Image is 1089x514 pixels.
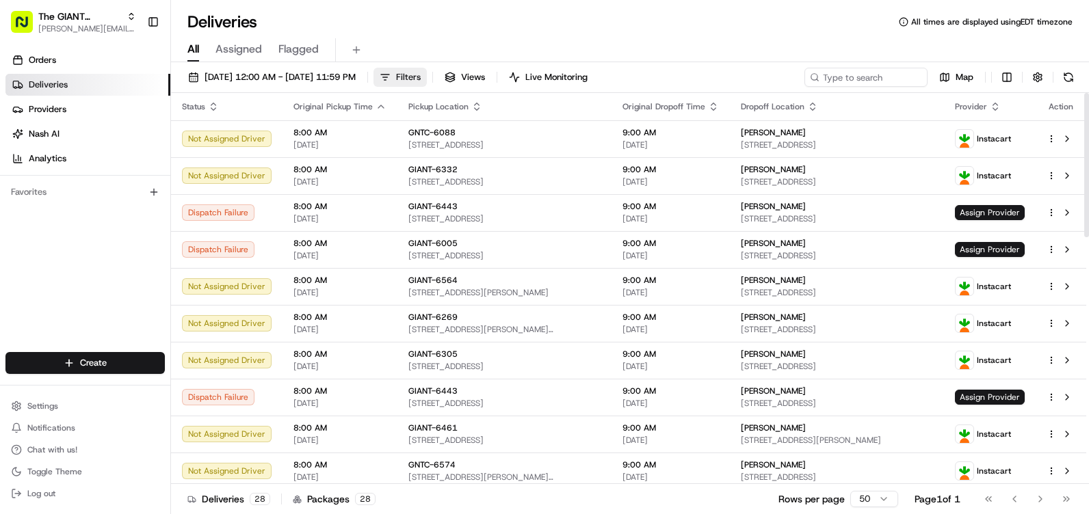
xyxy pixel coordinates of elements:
h1: Deliveries [187,11,257,33]
button: Chat with us! [5,440,165,459]
span: [DATE] [293,398,386,409]
span: 9:00 AM [622,275,719,286]
span: 8:00 AM [293,312,386,323]
a: Analytics [5,148,170,170]
span: [DATE] [622,287,719,298]
span: 9:00 AM [622,127,719,138]
a: 📗Knowledge Base [8,193,110,217]
span: Analytics [29,152,66,165]
span: [STREET_ADDRESS][PERSON_NAME] [408,287,601,298]
span: 8:00 AM [293,275,386,286]
div: Packages [293,492,376,506]
a: Providers [5,98,170,120]
span: [STREET_ADDRESS] [741,139,933,150]
button: Live Monitoring [503,68,594,87]
img: profile_instacart_ahold_partner.png [956,462,973,480]
span: [DATE] [293,250,386,261]
span: [DATE] [293,139,386,150]
span: [DATE] [293,361,386,372]
span: [DATE] [293,213,386,224]
span: Chat with us! [27,444,77,455]
img: profile_instacart_ahold_partner.png [956,425,973,443]
span: [PERSON_NAME] [741,164,806,175]
span: Status [182,101,205,112]
span: Flagged [278,41,319,57]
span: [STREET_ADDRESS] [408,213,601,224]
div: 28 [355,493,376,505]
span: [STREET_ADDRESS] [741,287,933,298]
span: 9:00 AM [622,422,719,433]
span: Toggle Theme [27,466,82,477]
span: [DATE] [622,176,719,187]
span: [STREET_ADDRESS] [741,398,933,409]
a: Powered byPylon [96,231,166,242]
span: [PERSON_NAME][EMAIL_ADDRESS][PERSON_NAME][DOMAIN_NAME] [38,23,136,34]
span: [STREET_ADDRESS] [741,324,933,335]
span: [PERSON_NAME] [741,201,806,212]
span: Live Monitoring [525,71,588,83]
span: GIANT-6564 [408,275,458,286]
span: GIANT-6461 [408,422,458,433]
button: Settings [5,396,165,416]
span: Instacart [977,281,1011,292]
span: [STREET_ADDRESS] [408,435,601,446]
span: [STREET_ADDRESS][PERSON_NAME][PERSON_NAME] [408,324,601,335]
span: [DATE] [622,139,719,150]
span: [DATE] [622,324,719,335]
div: Page 1 of 1 [915,492,960,506]
span: GIANT-6305 [408,349,458,360]
span: Log out [27,488,55,499]
span: [PERSON_NAME] [741,422,806,433]
div: Action [1047,101,1075,112]
span: Notifications [27,422,75,433]
p: Welcome 👋 [14,55,249,77]
span: Assign Provider [955,390,1025,405]
span: 9:00 AM [622,312,719,323]
span: GNTC-6574 [408,459,456,470]
span: Dropoff Location [741,101,804,112]
span: [DATE] [293,287,386,298]
a: Orders [5,49,170,71]
span: GIANT-6269 [408,312,458,323]
span: 8:00 AM [293,164,386,175]
div: 💻 [116,200,127,211]
span: [STREET_ADDRESS] [408,361,601,372]
span: 9:00 AM [622,349,719,360]
input: Type to search [804,68,928,87]
span: 9:00 AM [622,164,719,175]
button: Log out [5,484,165,503]
span: Orders [29,54,56,66]
button: Refresh [1059,68,1078,87]
span: Instacart [977,429,1011,439]
span: Instacart [977,170,1011,181]
span: [DATE] 12:00 AM - [DATE] 11:59 PM [205,71,356,83]
span: 9:00 AM [622,201,719,212]
span: [PERSON_NAME] [741,127,806,138]
div: Favorites [5,181,165,203]
span: 8:00 AM [293,422,386,433]
div: 📗 [14,200,25,211]
img: profile_instacart_ahold_partner.png [956,130,973,148]
div: We're available if you need us! [47,144,173,155]
div: Deliveries [187,492,270,506]
button: Create [5,352,165,374]
span: [STREET_ADDRESS] [408,139,601,150]
button: The GIANT Company[PERSON_NAME][EMAIL_ADDRESS][PERSON_NAME][DOMAIN_NAME] [5,5,142,38]
img: Nash [14,14,41,41]
span: [DATE] [622,213,719,224]
span: [DATE] [293,472,386,483]
span: 9:00 AM [622,238,719,249]
button: The GIANT Company [38,10,121,23]
img: profile_instacart_ahold_partner.png [956,351,973,369]
button: [DATE] 12:00 AM - [DATE] 11:59 PM [182,68,362,87]
a: 💻API Documentation [110,193,225,217]
span: Providers [29,103,66,116]
span: 8:00 AM [293,349,386,360]
span: Map [956,71,973,83]
span: Instacart [977,133,1011,144]
span: GNTC-6088 [408,127,456,138]
span: Instacart [977,318,1011,329]
button: Toggle Theme [5,462,165,481]
span: [STREET_ADDRESS] [408,250,601,261]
